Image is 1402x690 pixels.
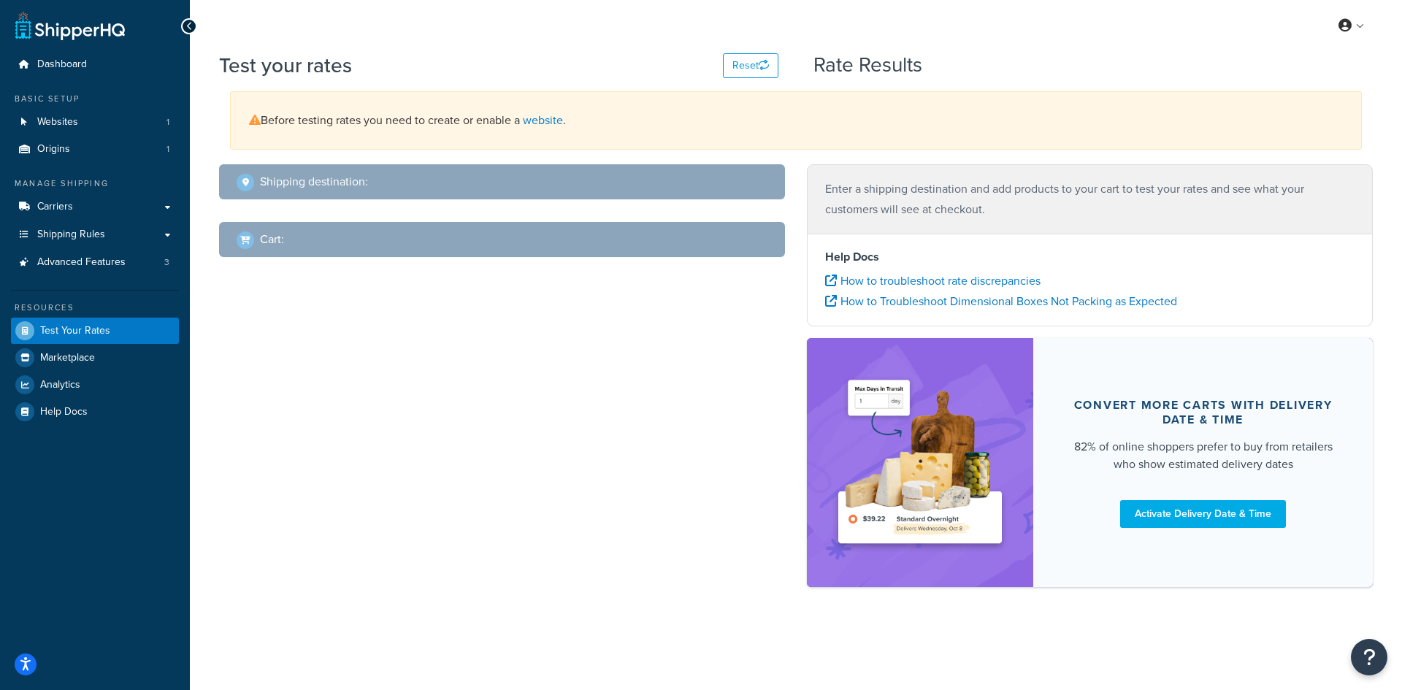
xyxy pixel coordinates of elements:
[40,379,80,391] span: Analytics
[11,249,179,276] li: Advanced Features
[40,325,110,337] span: Test Your Rates
[11,221,179,248] a: Shipping Rules
[166,143,169,156] span: 1
[825,179,1355,220] p: Enter a shipping destination and add products to your cart to test your rates and see what your c...
[219,51,352,80] h1: Test your rates
[230,91,1362,150] div: Before testing rates you need to create or enable a .
[37,201,73,213] span: Carriers
[523,112,563,129] a: website
[1068,438,1338,473] div: 82% of online shoppers prefer to buy from retailers who show estimated delivery dates
[11,399,179,425] a: Help Docs
[825,293,1177,310] a: How to Troubleshoot Dimensional Boxes Not Packing as Expected
[11,372,179,398] a: Analytics
[37,143,70,156] span: Origins
[829,360,1011,565] img: feature-image-ddt-36eae7f7280da8017bfb280eaccd9c446f90b1fe08728e4019434db127062ab4.png
[37,116,78,129] span: Websites
[11,136,179,163] li: Origins
[11,51,179,78] a: Dashboard
[260,175,368,188] h2: Shipping destination :
[40,406,88,418] span: Help Docs
[1351,639,1387,675] button: Open Resource Center
[11,345,179,371] a: Marketplace
[11,109,179,136] a: Websites1
[166,116,169,129] span: 1
[164,256,169,269] span: 3
[11,109,179,136] li: Websites
[813,54,922,77] h2: Rate Results
[11,93,179,105] div: Basic Setup
[40,352,95,364] span: Marketplace
[37,229,105,241] span: Shipping Rules
[37,256,126,269] span: Advanced Features
[11,177,179,190] div: Manage Shipping
[11,302,179,314] div: Resources
[825,272,1041,289] a: How to troubleshoot rate discrepancies
[260,233,284,246] h2: Cart :
[723,53,778,78] button: Reset
[1068,398,1338,427] div: Convert more carts with delivery date & time
[11,193,179,221] a: Carriers
[11,136,179,163] a: Origins1
[1120,500,1286,528] a: Activate Delivery Date & Time
[11,318,179,344] a: Test Your Rates
[37,58,87,71] span: Dashboard
[11,249,179,276] a: Advanced Features3
[825,248,1355,266] h4: Help Docs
